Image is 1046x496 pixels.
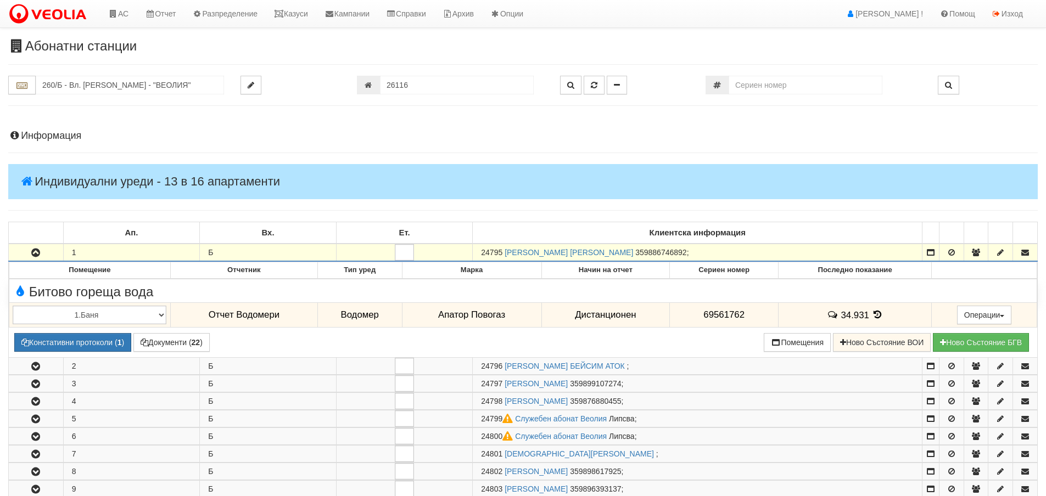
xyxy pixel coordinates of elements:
a: [PERSON_NAME] БЕЙСИМ АТОК [505,362,625,370]
td: Б [200,358,337,375]
td: Ап.: No sort applied, sorting is disabled [63,222,200,244]
span: Битово гореща вода [12,285,153,299]
td: ; [473,375,922,392]
b: Ет. [399,228,410,237]
td: Клиентска информация: No sort applied, sorting is disabled [473,222,922,244]
th: Начин на отчет [541,262,670,279]
span: Партида № [481,248,502,257]
a: [PERSON_NAME] [505,379,568,388]
td: Вх.: No sort applied, sorting is disabled [200,222,337,244]
button: Помещения [764,333,831,352]
td: Б [200,375,337,392]
td: : No sort applied, sorting is disabled [922,222,939,244]
td: : No sort applied, sorting is disabled [1013,222,1038,244]
td: Б [200,446,337,463]
span: 359898617925 [570,467,621,476]
span: Партида № [481,432,515,441]
span: 359886746892 [635,248,686,257]
button: Документи (22) [133,333,210,352]
td: Апатор Повогаз [402,302,541,328]
span: Партида № [481,467,502,476]
td: 2 [63,358,200,375]
td: Б [200,393,337,410]
td: Дистанционен [541,302,670,328]
td: Б [200,463,337,480]
td: ; [473,393,922,410]
a: [PERSON_NAME] [505,397,568,405]
input: Партида № [380,76,534,94]
button: Операции [957,306,1012,324]
td: ; [473,410,922,427]
span: 69561762 [703,309,745,320]
td: Водомер [317,302,402,328]
th: Марка [402,262,541,279]
td: ; [473,244,922,261]
td: : No sort applied, sorting is disabled [9,222,64,244]
span: 34.931 [841,309,869,320]
td: 7 [63,446,200,463]
td: ; [473,358,922,375]
span: Партида № [481,397,502,405]
b: Клиентска информация [650,228,746,237]
td: : No sort applied, sorting is disabled [939,222,964,244]
b: Вх. [262,228,275,237]
a: Служебен абонат Веолия [515,432,607,441]
button: Новo Състояние БГВ [933,333,1029,352]
td: ; [473,428,922,445]
th: Сериен номер [670,262,779,279]
td: Б [200,410,337,427]
span: 359876880455 [570,397,621,405]
td: Б [200,244,337,261]
input: Сериен номер [729,76,882,94]
b: Ап. [125,228,138,237]
span: Липсва [609,432,635,441]
h4: Индивидуални уреди - 13 в 16 апартаменти [8,164,1038,199]
span: История на показанията [872,309,884,320]
a: [DEMOGRAPHIC_DATA][PERSON_NAME] [505,449,654,458]
span: 359899107274 [570,379,621,388]
td: 3 [63,375,200,392]
td: 4 [63,393,200,410]
td: 5 [63,410,200,427]
span: Партида № [481,484,502,493]
span: Партида № [481,414,515,423]
img: VeoliaLogo.png [8,3,92,26]
span: Партида № [481,449,502,458]
span: Отчет Водомери [209,309,279,320]
td: Б [200,428,337,445]
h3: Абонатни станции [8,39,1038,53]
span: Партида № [481,379,502,388]
span: 359896393137 [570,484,621,493]
b: 22 [192,338,200,347]
td: 6 [63,428,200,445]
b: 1 [118,338,122,347]
a: [PERSON_NAME] [505,484,568,493]
span: История на забележките [826,309,841,320]
td: Ет.: No sort applied, sorting is disabled [336,222,473,244]
td: 1 [63,244,200,261]
a: Служебен абонат Веолия [515,414,607,423]
th: Тип уред [317,262,402,279]
th: Отчетник [170,262,317,279]
td: 8 [63,463,200,480]
a: [PERSON_NAME] [PERSON_NAME] [505,248,633,257]
button: Констативни протоколи (1) [14,333,131,352]
span: Липсва [609,414,635,423]
td: ; [473,446,922,463]
td: : No sort applied, sorting is disabled [988,222,1013,244]
th: Помещение [9,262,171,279]
th: Последно показание [779,262,932,279]
h4: Информация [8,131,1038,142]
button: Ново Състояние ВОИ [833,333,931,352]
a: [PERSON_NAME] [505,467,568,476]
td: : No sort applied, sorting is disabled [964,222,988,244]
input: Абонатна станция [36,76,224,94]
td: ; [473,463,922,480]
span: Партида № [481,362,502,370]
